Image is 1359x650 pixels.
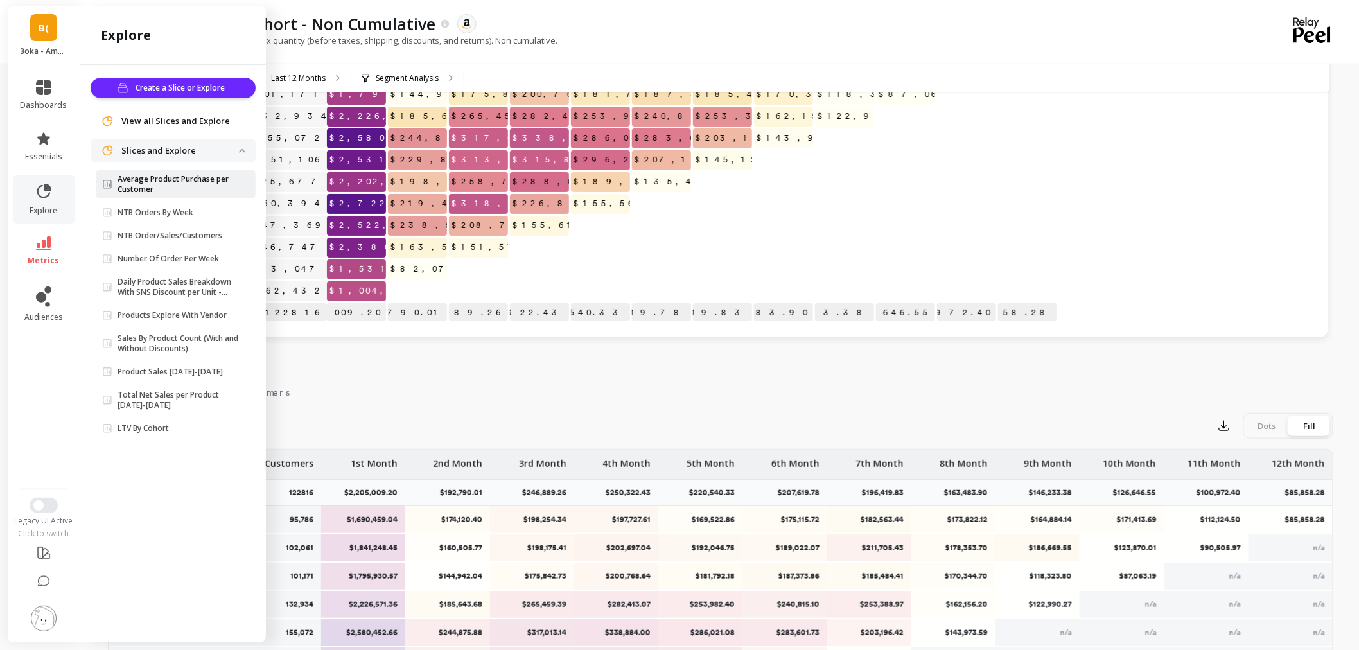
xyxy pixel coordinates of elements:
[265,450,313,470] p: Customers
[1229,572,1241,581] span: n/a
[693,128,802,148] span: $203,196.42
[329,628,398,638] p: $2,580,452.66
[571,85,694,104] span: $181,792.18
[920,514,988,525] p: $173,822.12
[8,529,80,539] div: Click to switch
[862,487,911,498] p: $196,419.83
[327,238,453,257] span: $2,380,266.01
[571,303,630,322] p: $220,540.33
[388,216,513,235] span: $238,598.63
[632,172,753,191] span: $135,443.78
[329,543,398,553] p: $1,841,248.45
[836,543,904,553] p: $211,705.43
[1272,450,1325,470] p: 12th Month
[1197,487,1249,498] p: $100,972.40
[1060,628,1072,637] span: n/a
[1113,487,1164,498] p: $126,646.55
[327,281,461,301] span: $1,004,390.37
[1173,514,1241,525] p: $112,124.50
[118,207,193,218] p: NTB Orders By Week
[91,78,256,98] button: Create a Slice or Explore
[327,303,386,322] p: $2,205,009.20
[388,150,499,170] span: $229,844.51
[510,128,631,148] span: $338,884.00
[118,423,169,434] p: LTV By Cohort
[693,303,752,322] p: $196,419.83
[118,310,227,321] p: Products Explore With Vendor
[25,152,62,162] span: essentials
[376,73,439,83] p: Segment Analysis
[351,450,398,470] p: 1st Month
[461,18,473,30] img: api.amazon.svg
[327,259,451,279] span: $1,531,206.56
[286,628,313,638] p: 155,072
[751,514,819,525] p: $175,115.72
[1313,628,1325,637] span: n/a
[751,628,819,638] p: $283,601.73
[239,149,245,153] img: down caret icon
[602,450,651,470] p: 4th Month
[998,303,1057,322] p: $85,858.28
[571,128,678,148] span: $286,021.08
[1313,572,1325,581] span: n/a
[39,21,49,35] span: B(
[449,172,562,191] span: $258,768.20
[414,571,482,581] p: $144,942.04
[250,303,327,322] p: 122816
[118,333,239,354] p: Sales By Product Count (With and Without Discounts)
[449,85,570,104] span: $175,842.73
[1246,416,1288,436] div: Dots
[583,571,651,581] p: $200,768.64
[327,194,453,213] span: $2,722,263.60
[388,107,504,126] span: $185,643.68
[693,85,805,104] span: $185,484.41
[388,172,520,191] span: $198,868.73
[751,571,819,581] p: $187,373.86
[327,216,452,235] span: $2,522,239.00
[1004,514,1072,525] p: $164,884.14
[1313,600,1325,609] span: n/a
[498,599,566,610] p: $265,459.39
[250,172,328,191] a: 125,677
[510,303,569,322] p: $250,322.43
[1024,450,1072,470] p: 9th Month
[693,150,800,170] span: $145,128.26
[449,150,575,170] span: $313,935.94
[329,599,398,610] p: $2,226,571.36
[327,85,470,104] span: $1,795,930.57
[290,571,313,581] p: 101,171
[940,450,988,470] p: 8th Month
[1088,571,1156,581] p: $87,063.19
[754,128,881,148] span: $143,973.59
[751,543,819,553] p: $189,022.07
[1229,600,1241,609] span: n/a
[1004,543,1072,553] p: $186,669.55
[327,150,450,170] span: $2,531,042.26
[259,150,327,170] a: 151,106
[329,514,398,525] p: $1,690,459.04
[414,514,482,525] p: $174,120.40
[632,303,691,322] p: $207,619.78
[632,128,751,148] span: $283,601.73
[754,107,854,126] span: $162,156.20
[1313,543,1325,552] span: n/a
[632,150,739,170] span: $207,191.20
[583,514,651,525] p: $197,727.61
[252,85,327,104] a: 101,171
[754,303,813,322] p: $163,483.90
[24,312,63,322] span: audiences
[836,571,904,581] p: $185,484.41
[815,85,936,104] span: $118,323.80
[121,115,230,128] span: View all Slices and Explore
[771,450,820,470] p: 6th Month
[121,145,239,157] p: Slices and Explore
[344,487,405,498] p: $2,205,009.20
[329,571,398,581] p: $1,795,930.57
[101,115,114,128] img: navigation item icon
[667,543,735,553] p: $192,046.75
[1004,599,1072,610] p: $122,990.27
[250,194,327,213] a: 160,394
[920,628,988,638] p: $143,973.59
[583,543,651,553] p: $202,697.04
[327,107,457,126] span: $2,226,571.36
